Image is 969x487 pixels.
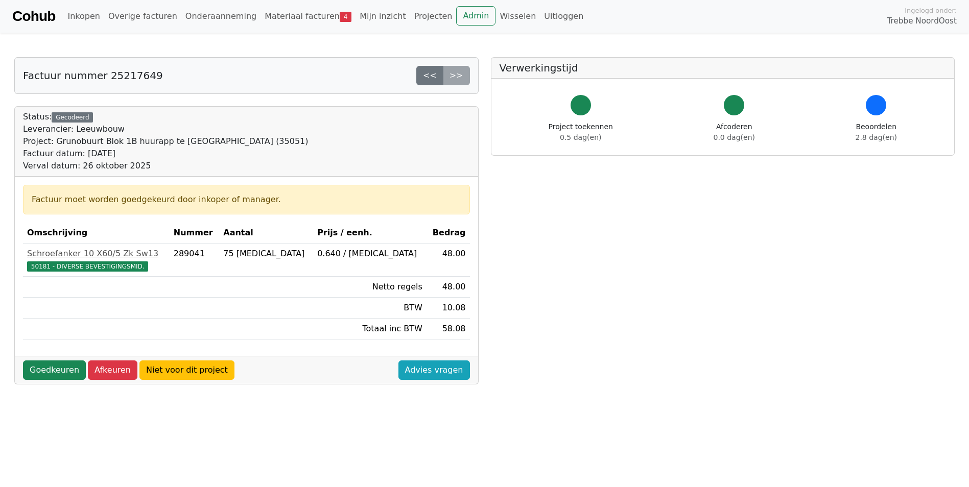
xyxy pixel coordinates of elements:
[340,12,351,22] span: 4
[317,248,422,260] div: 0.640 / [MEDICAL_DATA]
[139,360,234,380] a: Niet voor dit project
[219,223,313,243] th: Aantal
[313,298,427,319] td: BTW
[313,223,427,243] th: Prijs / eenh.
[23,135,309,148] div: Project: Grunobuurt Blok 1B huurapp te [GEOGRAPHIC_DATA] (35051)
[456,6,495,26] a: Admin
[170,243,220,277] td: 289041
[427,223,470,243] th: Bedrag
[427,277,470,298] td: 48.00
[427,243,470,277] td: 48.00
[170,223,220,243] th: Nummer
[887,15,957,27] span: Trebbe NoordOost
[23,360,86,380] a: Goedkeuren
[905,6,957,15] span: Ingelogd onder:
[27,248,166,272] a: Schroefanker 10 X60/5 Zk Sw1350181 - DIVERSE BEVESTIGINGSMID.
[104,6,181,27] a: Overige facturen
[32,193,461,206] div: Factuur moet worden goedgekeurd door inkoper of manager.
[12,4,55,29] a: Cohub
[714,133,755,141] span: 0.0 dag(en)
[27,261,148,272] span: 50181 - DIVERSE BEVESTIGINGSMID.
[356,6,410,27] a: Mijn inzicht
[23,123,309,135] div: Leverancier: Leeuwbouw
[856,121,897,143] div: Beoordelen
[261,6,356,27] a: Materiaal facturen4
[23,69,163,82] h5: Factuur nummer 25217649
[88,360,137,380] a: Afkeuren
[181,6,261,27] a: Onderaanneming
[427,319,470,339] td: 58.08
[500,62,947,74] h5: Verwerkingstijd
[560,133,601,141] span: 0.5 dag(en)
[495,6,540,27] a: Wisselen
[313,319,427,339] td: Totaal inc BTW
[23,223,170,243] th: Omschrijving
[23,148,309,160] div: Factuur datum: [DATE]
[223,248,309,260] div: 75 [MEDICAL_DATA]
[27,248,166,260] div: Schroefanker 10 X60/5 Zk Sw13
[52,112,93,123] div: Gecodeerd
[714,121,755,143] div: Afcoderen
[856,133,897,141] span: 2.8 dag(en)
[398,360,470,380] a: Advies vragen
[63,6,104,27] a: Inkopen
[23,111,309,172] div: Status:
[540,6,587,27] a: Uitloggen
[23,160,309,172] div: Verval datum: 26 oktober 2025
[427,298,470,319] td: 10.08
[410,6,457,27] a: Projecten
[313,277,427,298] td: Netto regels
[549,121,613,143] div: Project toekennen
[416,66,443,85] a: <<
